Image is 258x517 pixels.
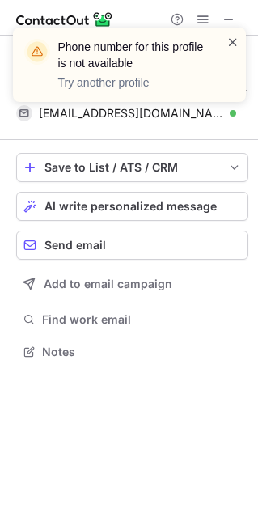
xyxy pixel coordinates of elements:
[16,308,248,331] button: Find work email
[44,278,172,290] span: Add to email campaign
[16,10,113,29] img: ContactOut v5.3.10
[42,312,242,327] span: Find work email
[16,231,248,260] button: Send email
[58,74,207,91] p: Try another profile
[58,39,207,71] header: Phone number for this profile is not available
[16,341,248,363] button: Notes
[44,200,217,213] span: AI write personalized message
[42,345,242,359] span: Notes
[44,239,106,252] span: Send email
[16,153,248,182] button: save-profile-one-click
[24,39,50,65] img: warning
[16,192,248,221] button: AI write personalized message
[16,269,248,299] button: Add to email campaign
[44,161,220,174] div: Save to List / ATS / CRM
